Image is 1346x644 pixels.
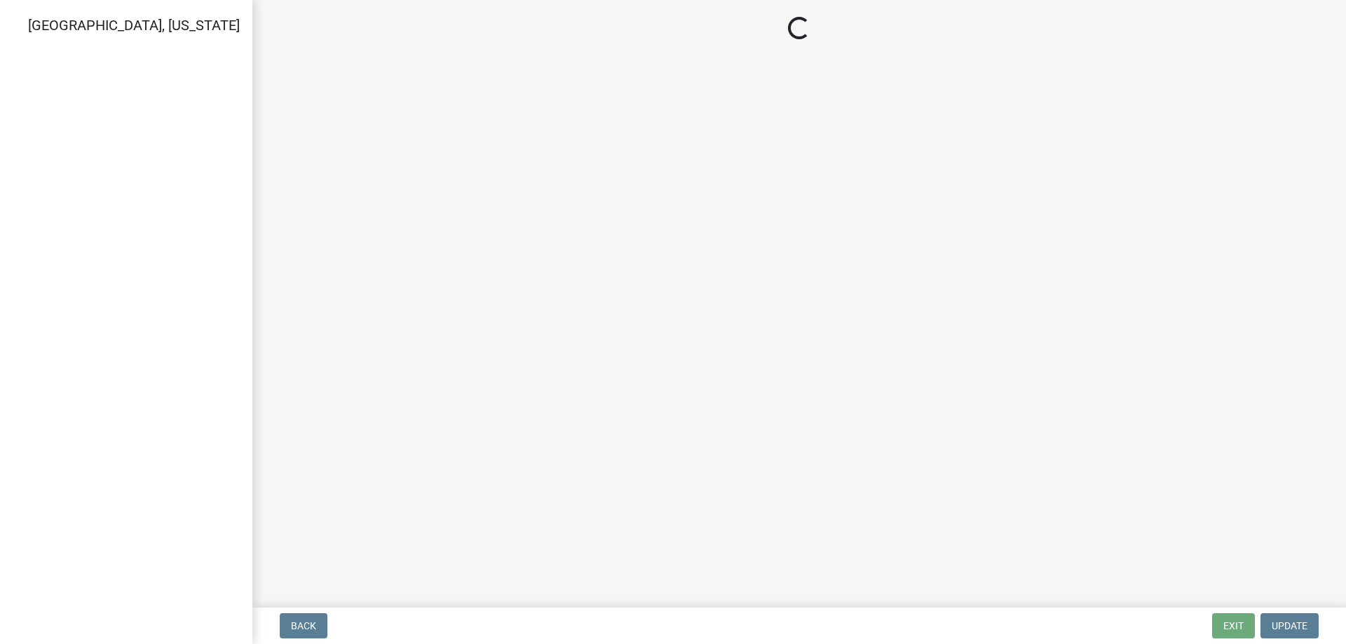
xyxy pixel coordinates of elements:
[280,613,327,638] button: Back
[28,17,240,34] span: [GEOGRAPHIC_DATA], [US_STATE]
[291,620,316,631] span: Back
[1272,620,1307,631] span: Update
[1260,613,1319,638] button: Update
[1212,613,1255,638] button: Exit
